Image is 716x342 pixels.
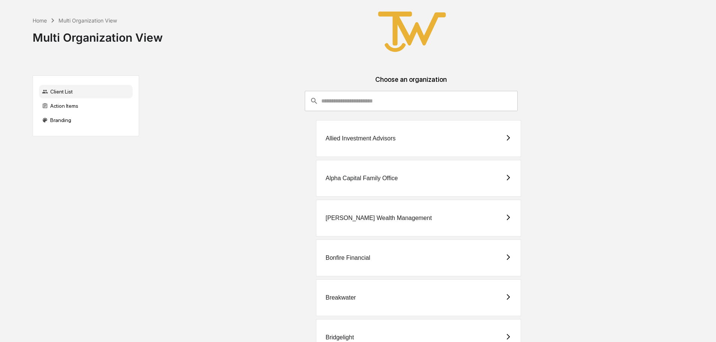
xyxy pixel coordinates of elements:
[374,6,449,57] img: True West
[325,334,354,341] div: Bridgelight
[145,75,677,91] div: Choose an organization
[325,294,356,301] div: Breakwater
[325,135,395,142] div: Allied Investment Advisors
[305,91,518,111] div: consultant-dashboard__filter-organizations-search-bar
[33,25,163,44] div: Multi Organization View
[325,255,370,261] div: Bonfire Financial
[39,99,133,113] div: Action Items
[325,215,431,221] div: [PERSON_NAME] Wealth Management
[325,175,398,182] div: Alpha Capital Family Office
[58,17,117,24] div: Multi Organization View
[39,113,133,127] div: Branding
[33,17,47,24] div: Home
[39,85,133,98] div: Client List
